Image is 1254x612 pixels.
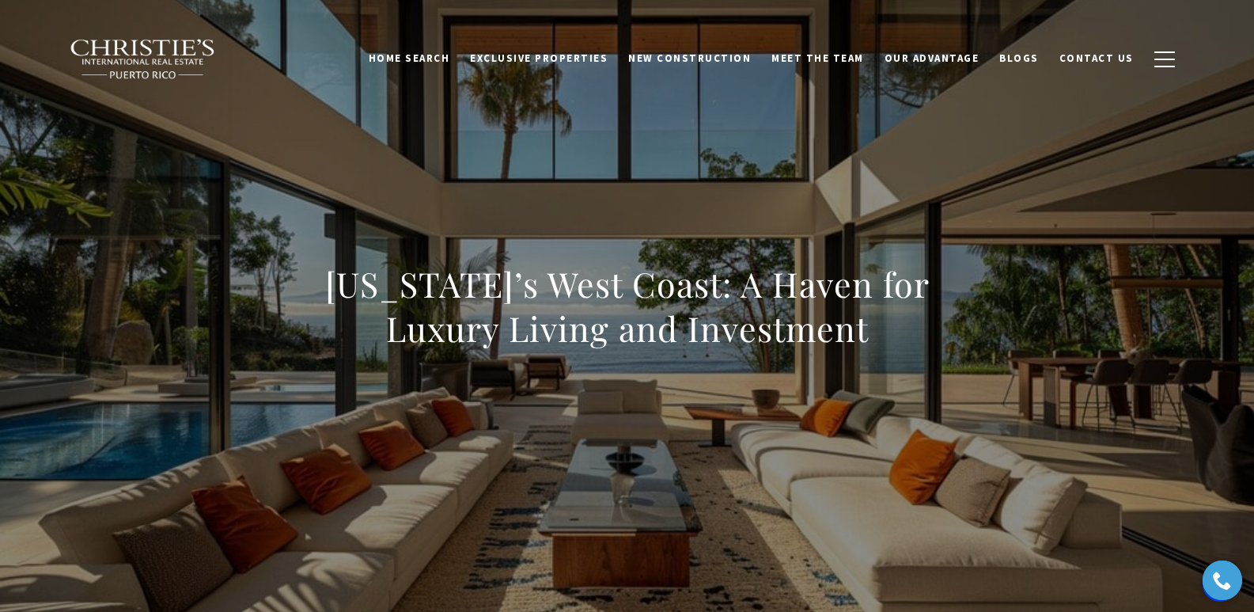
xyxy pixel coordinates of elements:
a: Blogs [989,44,1049,74]
span: Blogs [999,51,1039,65]
span: New Construction [628,51,751,65]
a: Our Advantage [874,44,990,74]
span: Exclusive Properties [470,51,608,65]
span: Contact Us [1059,51,1134,65]
span: Our Advantage [885,51,979,65]
a: Home Search [358,44,460,74]
h1: [US_STATE]’s West Coast: A Haven for Luxury Living and Investment [278,262,976,351]
a: Exclusive Properties [460,44,618,74]
img: Christie's International Real Estate black text logo [70,39,217,80]
a: Meet the Team [761,44,874,74]
a: New Construction [618,44,761,74]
